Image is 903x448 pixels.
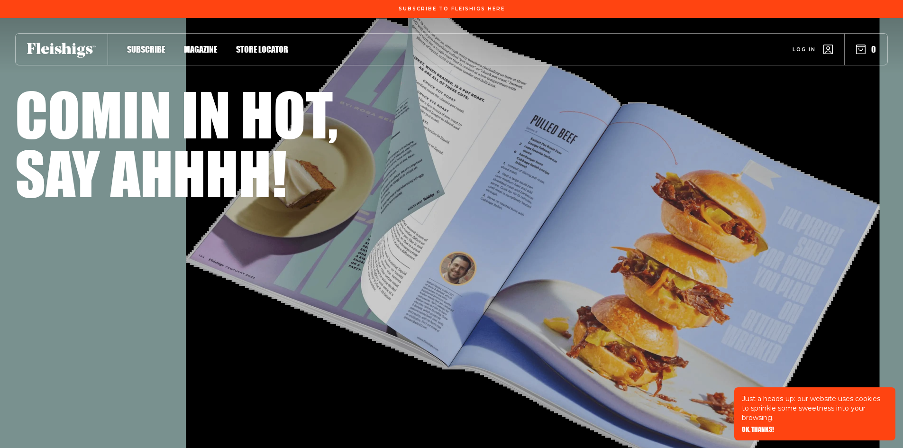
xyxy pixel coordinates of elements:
[397,6,507,11] a: Subscribe To Fleishigs Here
[236,44,288,55] span: Store locator
[742,394,888,422] p: Just a heads-up: our website uses cookies to sprinkle some sweetness into your browsing.
[742,426,774,433] button: OK, THANKS!
[184,44,217,55] span: Magazine
[127,43,165,55] a: Subscribe
[15,143,287,202] h1: Say ahhhh!
[856,44,876,55] button: 0
[236,43,288,55] a: Store locator
[184,43,217,55] a: Magazine
[15,84,338,143] h1: Comin in hot,
[127,44,165,55] span: Subscribe
[399,6,505,12] span: Subscribe To Fleishigs Here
